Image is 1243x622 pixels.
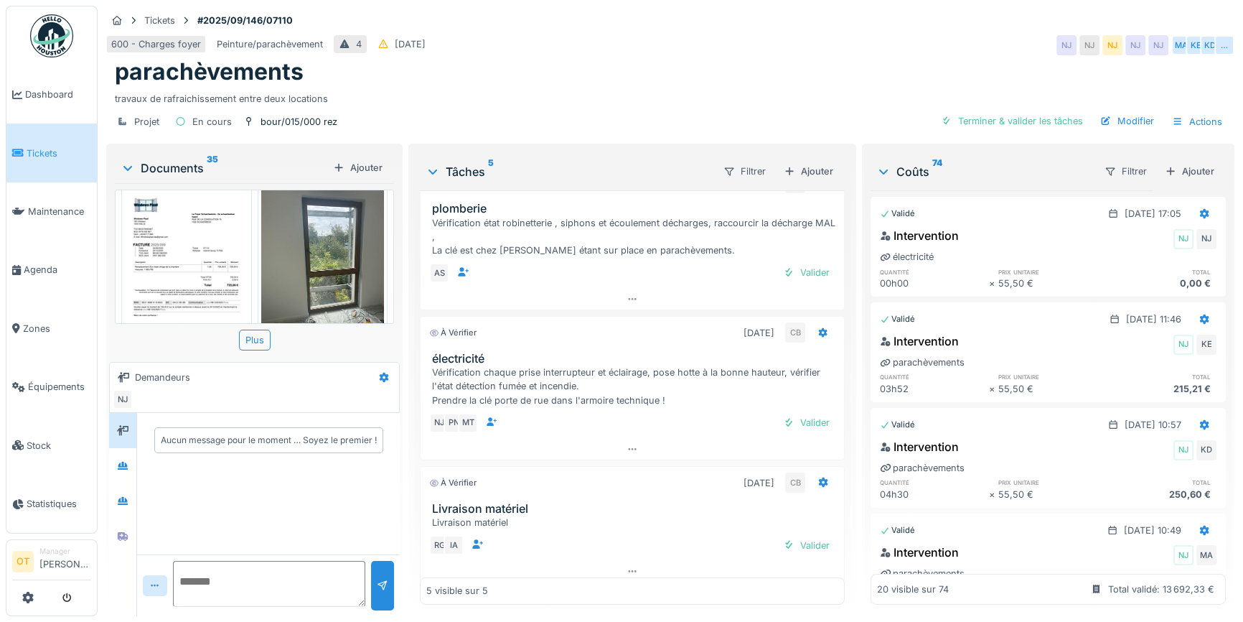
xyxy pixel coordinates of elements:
[432,202,838,215] h3: plomberie
[192,115,232,129] div: En cours
[777,413,835,432] div: Valider
[125,189,248,363] img: in44zssipsfgooi5p312u2b4rw52
[989,382,998,396] div: ×
[880,250,934,264] div: électricité
[30,14,73,57] img: Badge_color-CXgf-gQk.svg
[23,322,91,335] span: Zones
[217,37,323,51] div: Peinture/parachèvement
[1056,35,1077,55] div: NJ
[207,159,218,177] sup: 35
[989,277,998,290] div: ×
[1108,582,1214,596] div: Total validé: 13 692,33 €
[327,158,388,177] div: Ajouter
[27,147,91,160] span: Tickets
[6,65,97,124] a: Dashboard
[1196,229,1216,249] div: NJ
[135,371,190,384] div: Demandeurs
[261,189,385,353] img: i8owo1tdi39kw1mneky1mwy244ci
[1173,335,1193,355] div: NJ
[877,582,949,596] div: 20 visible sur 74
[6,416,97,474] a: Stock
[192,14,299,27] strong: #2025/09/146/07110
[1107,372,1216,381] h6: total
[880,313,915,325] div: Validé
[28,205,91,218] span: Maintenance
[1196,335,1216,355] div: KE
[432,366,838,407] div: Vérification chaque prise interrupteur et éclairage, pose hotte à la bonne hauteur, vérifier l'ét...
[998,382,1107,396] div: 55,50 €
[39,546,91,557] div: Manager
[880,478,989,487] h6: quantité
[1125,35,1145,55] div: NJ
[1148,35,1168,55] div: NJ
[24,263,91,277] span: Agenda
[1102,35,1122,55] div: NJ
[880,356,965,369] div: parachèvements
[429,413,449,433] div: NJ
[1107,277,1216,290] div: 0,00 €
[880,419,915,431] div: Validé
[1173,545,1193,565] div: NJ
[6,182,97,241] a: Maintenance
[880,333,959,350] div: Intervention
[1196,545,1216,565] div: MA
[161,434,377,447] div: Aucun message pour le moment … Soyez le premier !
[880,208,915,220] div: Validé
[115,58,304,85] h1: parachèvements
[458,413,478,433] div: MT
[488,163,494,180] sup: 5
[778,162,839,181] div: Ajouter
[395,37,426,51] div: [DATE]
[27,497,91,511] span: Statistiques
[6,475,97,533] a: Statistiques
[1125,418,1181,432] div: [DATE] 10:57
[239,330,271,351] div: Plus
[1171,35,1191,55] div: MA
[1098,161,1153,182] div: Filtrer
[261,115,337,129] div: bour/015/000 rez
[121,159,327,177] div: Documents
[1196,440,1216,460] div: KD
[1107,382,1216,396] div: 215,21 €
[444,413,464,433] div: PN
[880,524,915,537] div: Validé
[39,546,91,577] li: [PERSON_NAME]
[432,516,838,529] div: Livraison matériel
[1186,35,1206,55] div: KE
[426,163,711,180] div: Tâches
[115,86,1226,106] div: travaux de rafraichissement entre deux locations
[6,300,97,358] a: Zones
[998,372,1107,381] h6: prix unitaire
[717,161,772,182] div: Filtrer
[880,227,959,244] div: Intervention
[432,216,838,258] div: Vérification état robinetterie , siphons et écoulement décharges, raccourcir la décharge MAL , La...
[1107,478,1216,487] h6: total
[880,567,965,580] div: parachèvements
[1173,229,1193,249] div: NJ
[998,277,1107,290] div: 55,50 €
[1214,35,1234,55] div: …
[880,544,959,561] div: Intervention
[777,536,835,555] div: Valider
[785,473,805,493] div: CB
[880,267,989,277] h6: quantité
[777,263,835,282] div: Valider
[144,14,175,27] div: Tickets
[880,382,989,396] div: 03h52
[876,163,1092,180] div: Coûts
[113,389,133,409] div: NJ
[744,476,774,490] div: [DATE]
[426,585,488,598] div: 5 visible sur 5
[6,124,97,182] a: Tickets
[429,477,477,489] div: À vérifier
[1124,524,1181,537] div: [DATE] 10:49
[429,327,477,339] div: À vérifier
[1094,111,1160,131] div: Modifier
[932,163,942,180] sup: 74
[880,461,965,475] div: parachèvements
[356,37,362,51] div: 4
[1165,111,1229,132] div: Actions
[432,352,838,366] h3: électricité
[880,372,989,381] h6: quantité
[134,115,159,129] div: Projet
